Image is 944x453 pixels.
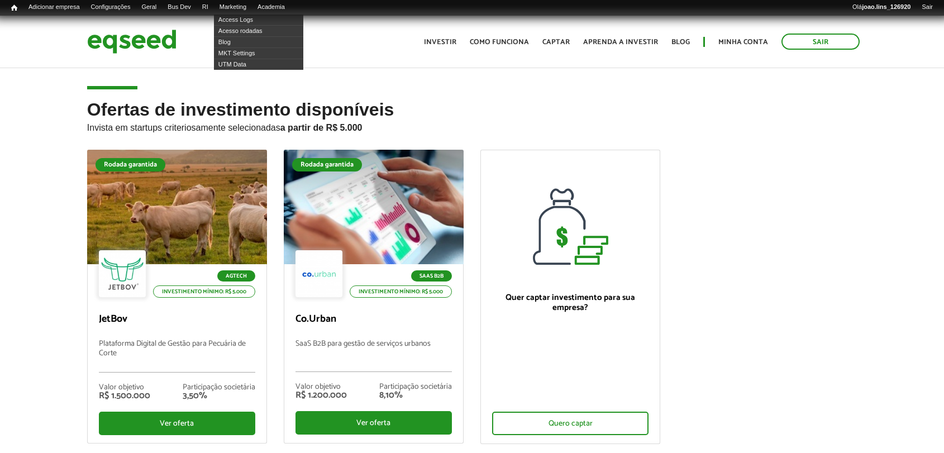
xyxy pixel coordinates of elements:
a: Academia [252,3,290,12]
div: R$ 1.200.000 [295,391,347,400]
p: Plataforma Digital de Gestão para Pecuária de Corte [99,340,255,373]
strong: a partir de R$ 5.000 [280,123,363,132]
a: Olájoao.lins_126920 [847,3,916,12]
a: Aprenda a investir [583,39,658,46]
a: Rodada garantida Agtech Investimento mínimo: R$ 5.000 JetBov Plataforma Digital de Gestão para Pe... [87,150,267,444]
a: Geral [136,3,162,12]
p: Agtech [217,270,255,282]
div: Quero captar [492,412,649,435]
h2: Ofertas de investimento disponíveis [87,100,857,150]
strong: joao.lins_126920 [862,3,910,10]
a: Configurações [85,3,136,12]
p: Investimento mínimo: R$ 5.000 [350,285,452,298]
div: R$ 1.500.000 [99,392,150,400]
img: EqSeed [87,27,177,56]
p: Quer captar investimento para sua empresa? [492,293,649,313]
p: SaaS B2B para gestão de serviços urbanos [295,340,452,372]
p: Invista em startups criteriosamente selecionadas [87,120,857,133]
a: Rodada garantida SaaS B2B Investimento mínimo: R$ 5.000 Co.Urban SaaS B2B para gestão de serviços... [284,150,464,444]
div: Rodada garantida [96,158,165,171]
a: Blog [671,39,690,46]
a: Sair [916,3,938,12]
p: Co.Urban [295,313,452,326]
a: Investir [424,39,456,46]
div: Ver oferta [295,411,452,435]
div: Valor objetivo [99,384,150,392]
div: Rodada garantida [292,158,362,171]
a: Captar [542,39,570,46]
a: Quer captar investimento para sua empresa? Quero captar [480,150,660,444]
p: JetBov [99,313,255,326]
a: Marketing [214,3,252,12]
p: Investimento mínimo: R$ 5.000 [153,285,255,298]
a: RI [197,3,214,12]
span: Início [11,4,17,12]
a: Início [6,3,23,13]
a: Como funciona [470,39,529,46]
a: Bus Dev [162,3,197,12]
div: Valor objetivo [295,383,347,391]
a: Minha conta [718,39,768,46]
div: Participação societária [379,383,452,391]
div: Participação societária [183,384,255,392]
div: 3,50% [183,392,255,400]
a: Adicionar empresa [23,3,85,12]
div: 8,10% [379,391,452,400]
a: Access Logs [214,14,303,25]
p: SaaS B2B [411,270,452,282]
a: Sair [781,34,860,50]
div: Ver oferta [99,412,255,435]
